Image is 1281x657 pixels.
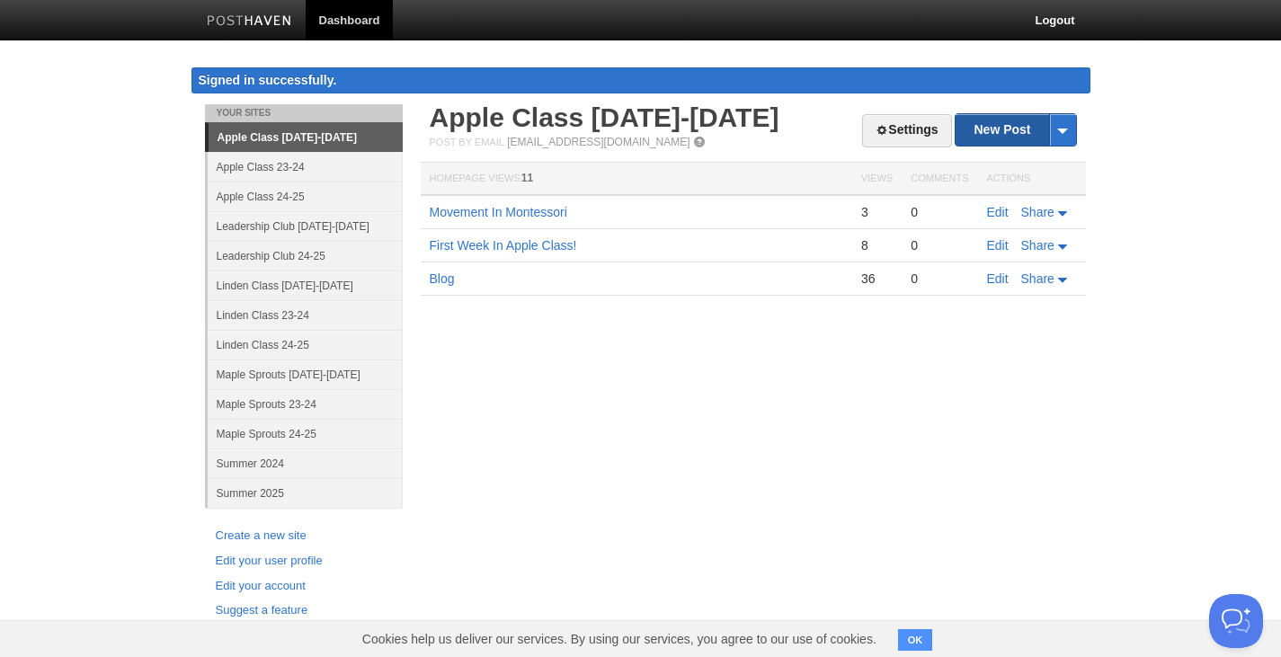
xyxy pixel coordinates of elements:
[507,136,689,148] a: [EMAIL_ADDRESS][DOMAIN_NAME]
[208,389,403,419] a: Maple Sprouts 23-24
[862,114,951,147] a: Settings
[208,152,403,182] a: Apple Class 23-24
[208,211,403,241] a: Leadership Club [DATE]-[DATE]
[521,172,533,184] span: 11
[205,104,403,122] li: Your Sites
[421,163,852,196] th: Homepage Views
[208,182,403,211] a: Apple Class 24-25
[430,205,567,219] a: Movement In Montessori
[208,241,403,271] a: Leadership Club 24-25
[902,163,977,196] th: Comments
[987,271,1009,286] a: Edit
[430,102,779,132] a: Apple Class [DATE]-[DATE]
[1021,271,1054,286] span: Share
[344,621,894,657] span: Cookies help us deliver our services. By using our services, you agree to our use of cookies.
[216,552,392,571] a: Edit your user profile
[208,448,403,478] a: Summer 2024
[1021,205,1054,219] span: Share
[216,577,392,596] a: Edit your account
[911,271,968,287] div: 0
[1021,238,1054,253] span: Share
[911,204,968,220] div: 0
[208,330,403,360] a: Linden Class 24-25
[861,271,893,287] div: 36
[207,15,292,29] img: Posthaven-bar
[208,478,403,508] a: Summer 2025
[861,237,893,253] div: 8
[208,360,403,389] a: Maple Sprouts [DATE]-[DATE]
[430,238,577,253] a: First Week In Apple Class!
[898,629,933,651] button: OK
[208,300,403,330] a: Linden Class 23-24
[430,137,504,147] span: Post by Email
[987,205,1009,219] a: Edit
[956,114,1075,146] a: New Post
[216,601,392,620] a: Suggest a feature
[209,123,403,152] a: Apple Class [DATE]-[DATE]
[430,271,455,286] a: Blog
[987,238,1009,253] a: Edit
[911,237,968,253] div: 0
[861,204,893,220] div: 3
[208,419,403,448] a: Maple Sprouts 24-25
[852,163,902,196] th: Views
[216,527,392,546] a: Create a new site
[191,67,1090,93] div: Signed in successfully.
[978,163,1086,196] th: Actions
[208,271,403,300] a: Linden Class [DATE]-[DATE]
[1209,594,1263,648] iframe: Help Scout Beacon - Open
